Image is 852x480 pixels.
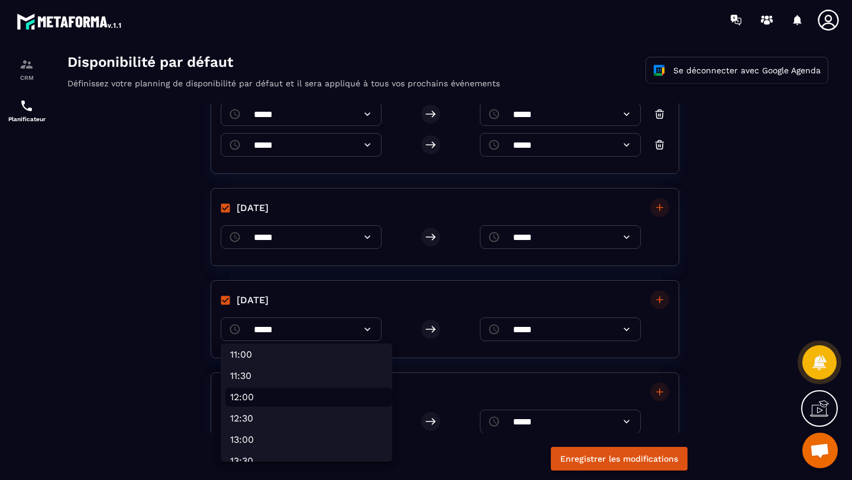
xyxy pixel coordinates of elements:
img: formation [20,57,34,72]
li: 11:30 [170,315,337,334]
img: scheduler [20,99,34,113]
p: Planificateur [3,116,50,122]
a: schedulerschedulerPlanificateur [3,90,50,131]
li: 12:30 [170,358,337,377]
li: 12:00 [170,336,337,355]
img: logo [17,11,123,32]
p: CRM [3,74,50,81]
li: 11:00 [170,294,337,313]
a: Ouvrir le chat [802,433,838,468]
a: formationformationCRM [3,48,50,90]
li: 13:00 [170,379,337,398]
li: 13:30 [170,400,337,419]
